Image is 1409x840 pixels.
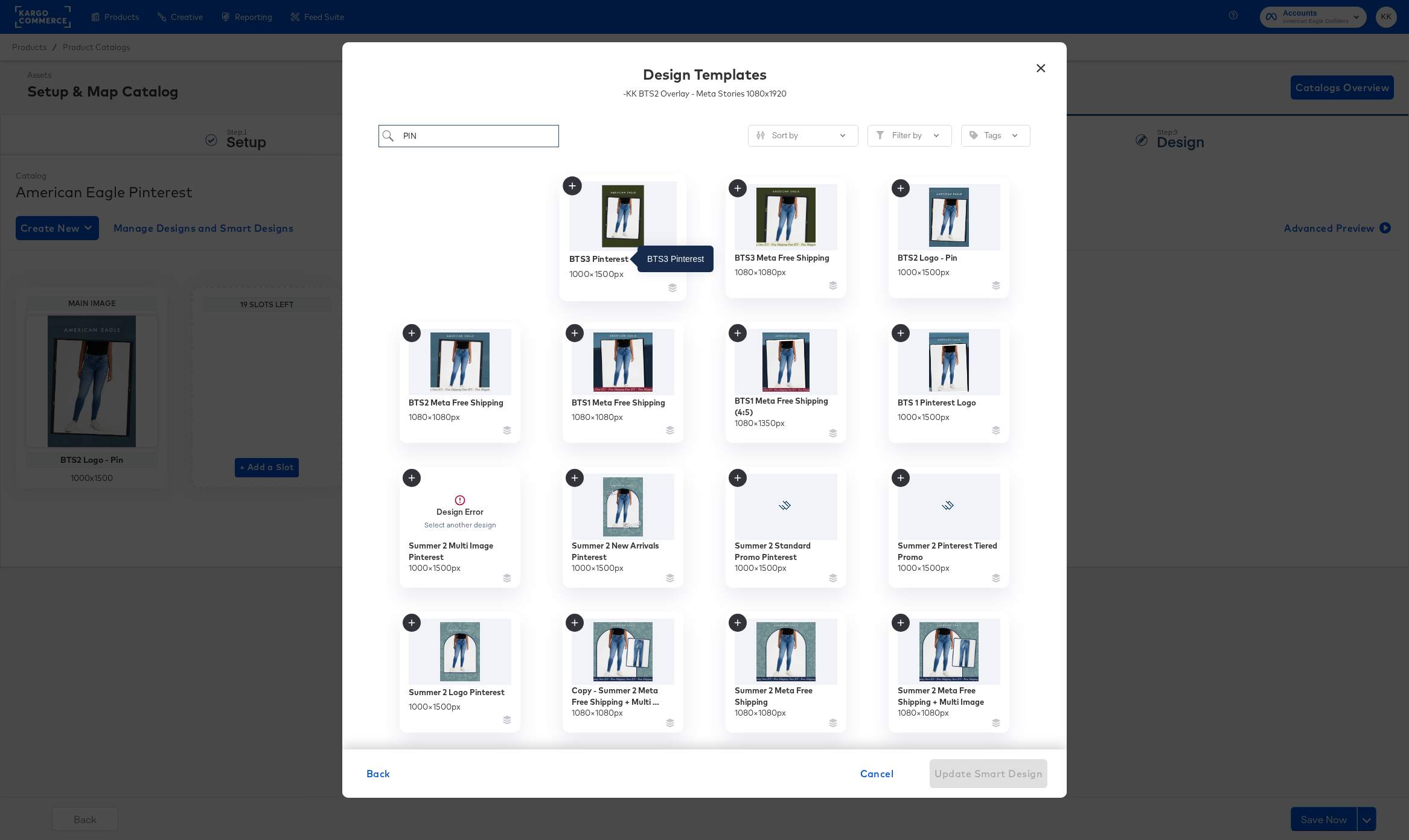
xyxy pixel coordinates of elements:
[572,685,674,707] div: Copy - Summer 2 Meta Free Shipping + Multi Image
[409,701,461,713] div: 1000 × 1500 px
[735,619,837,685] img: o5JZiQ1KkWNMGcKz7fvH4Q.jpg
[409,562,461,574] div: 1000 × 1500 px
[1030,54,1052,76] button: ×
[409,619,511,685] img: WcjcoWu7p_RtQz3qxFmGZA.jpg
[424,521,497,529] div: Select another design
[726,467,846,588] div: Summer 2 Standard Promo Pinterest1000×1500px
[400,612,520,733] div: Summer 2 Logo Pinterest1000×1500px
[572,619,674,685] img: 0TgEf3aFQDvYyg-wAtak0w.jpg
[643,64,767,84] div: Design Templates
[735,184,837,250] img: HXh4P0NoCjoHmR83aRHIlw.jpg
[898,397,976,409] div: BTS 1 Pinterest Logo
[569,268,624,279] div: 1000 × 1500 px
[563,467,683,588] div: Summer 2 New Arrivals Pinterest1000×1500px
[756,131,765,139] svg: Sliders
[898,707,949,719] div: 1080 × 1080 px
[563,322,683,443] div: BTS1 Meta Free Shipping1080×1080px
[860,765,894,782] span: Cancel
[898,412,950,423] div: 1000 × 1500 px
[560,174,686,301] div: BTS3 Pinterest1000×1500px
[735,395,837,418] div: BTS1 Meta Free Shipping (4:5)
[379,125,559,147] input: Search for a design
[400,322,520,443] div: BTS2 Meta Free Shipping1080×1080px
[572,562,624,574] div: 1000 × 1500 px
[855,759,899,788] button: Cancel
[409,412,460,423] div: 1080 × 1080 px
[898,619,1000,685] img: xeO0kppXFqGIjNE6tnHDlA.jpg
[970,131,978,139] svg: Tag
[735,267,786,278] div: 1080 × 1080 px
[898,685,1000,707] div: Summer 2 Meta Free Shipping + Multi Image
[889,322,1009,443] div: BTS 1 Pinterest Logo1000×1500px
[436,506,484,517] strong: Design Error
[867,125,952,147] button: FilterFilter by
[400,467,520,588] div: Design ErrorSelect another designSummer 2 Multi Image Pinterest1000×1500px
[572,474,674,540] img: Dhsr5TLeEGCXZSsw1oG1yQ.jpg
[898,329,1000,395] img: B_PljsUSFGCHsVXzYiGMKg.jpg
[366,765,391,782] span: Back
[569,253,629,264] div: BTS3 Pinterest
[889,177,1009,298] div: BTS2 Logo - Pin1000×1500px
[735,540,837,562] div: Summer 2 Standard Promo Pinterest
[409,540,511,562] div: Summer 2 Multi Image Pinterest
[726,177,846,298] div: BTS3 Meta Free Shipping1080×1080px
[898,540,1000,562] div: Summer 2 Pinterest Tiered Promo
[623,88,787,100] div: -KK BTS2 Overlay - Meta Stories 1080 x 1920
[726,322,846,443] div: BTS1 Meta Free Shipping (4:5)1080×1350px
[572,540,674,562] div: Summer 2 New Arrivals Pinterest
[898,252,957,264] div: BTS2 Logo - Pin
[735,252,829,264] div: BTS3 Meta Free Shipping
[409,397,503,409] div: BTS2 Meta Free Shipping
[889,467,1009,588] div: Summer 2 Pinterest Tiered Promo1000×1500px
[748,125,858,147] button: SlidersSort by
[409,329,511,395] img: zDHolG0Nk5ecQh7turaLTw.jpg
[735,685,837,707] div: Summer 2 Meta Free Shipping
[572,397,665,409] div: BTS1 Meta Free Shipping
[876,131,884,139] svg: Filter
[735,329,837,395] img: f_CRJD22c_rcu4JUvNNsSQ.jpg
[572,329,674,395] img: slB8qIqswydYoHZ1HzA7fg.jpg
[735,418,785,429] div: 1080 × 1350 px
[569,182,677,251] img: 0kbdgc_t3qvb5kneCrTREA.jpg
[898,267,950,278] div: 1000 × 1500 px
[563,612,683,733] div: Copy - Summer 2 Meta Free Shipping + Multi Image1080×1080px
[735,562,787,574] div: 1000 × 1500 px
[572,707,623,719] div: 1080 × 1080 px
[409,687,505,698] div: Summer 2 Logo Pinterest
[362,759,395,788] button: Back
[572,412,623,423] div: 1080 × 1080 px
[898,562,950,574] div: 1000 × 1500 px
[735,707,786,719] div: 1080 × 1080 px
[898,184,1000,250] img: FMrfiTUcDKcwvtYPrqPEKw.jpg
[889,612,1009,733] div: Summer 2 Meta Free Shipping + Multi Image1080×1080px
[961,125,1030,147] button: TagTags
[726,612,846,733] div: Summer 2 Meta Free Shipping1080×1080px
